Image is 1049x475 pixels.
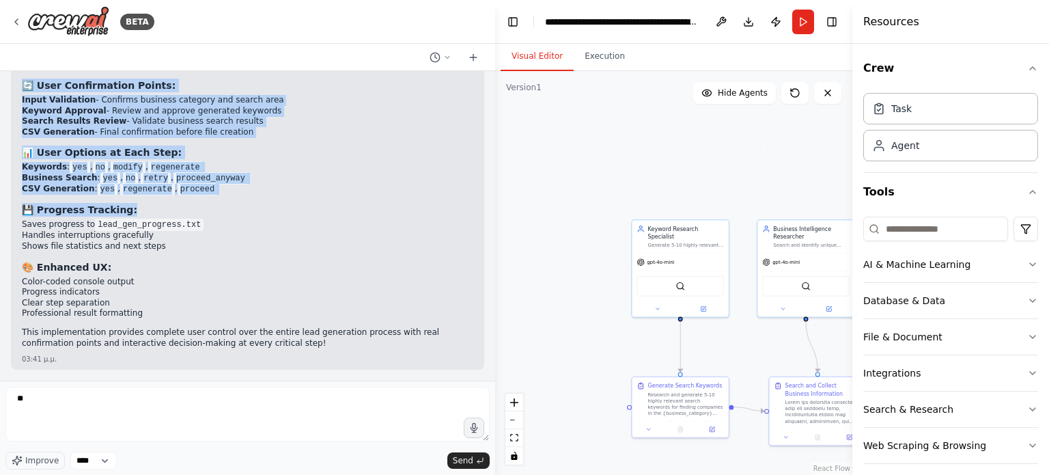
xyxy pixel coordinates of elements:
[676,313,684,372] g: Edge from dd9c2b67-ab71-4cab-94dd-fd1edf9ebb96 to a352bf2f-26eb-4a18-8b5c-60eb6af8f559
[836,433,863,442] button: Open in side panel
[22,287,473,298] li: Progress indicators
[863,439,986,452] div: Web Scraping & Browsing
[148,161,203,174] code: regenerate
[22,184,473,195] li: : , ,
[801,282,811,291] img: SerperDevTool
[574,42,636,71] button: Execution
[772,259,800,265] span: gpt-4o-mini
[693,82,776,104] button: Hide Agents
[22,184,94,193] strong: CSV Generation
[773,242,849,248] div: Search and identify unique companies, businesses, organizations, and institutions specifically lo...
[22,147,182,158] strong: 📊 User Options at Each Step:
[22,173,98,182] strong: Business Search
[807,304,851,314] button: Open in side panel
[22,173,473,184] li: : , , ,
[447,452,490,469] button: Send
[822,12,841,31] button: Hide right sidebar
[27,6,109,37] img: Logo
[464,418,484,438] button: Click to speak your automation idea
[22,95,473,106] li: - Confirms business category and search area
[801,433,835,442] button: No output available
[22,116,126,126] strong: Search Results Review
[647,259,674,265] span: gpt-4o-mini
[141,172,171,185] code: retry
[22,219,473,230] li: Saves progress to
[785,399,861,424] div: Lorem ips dolorsita consecte adip eli seddoeiu temp, incididuntutla etdolo mag aliquaeni, adminim...
[22,106,107,116] strong: Keyword Approval
[100,172,121,185] code: yes
[22,298,473,309] li: Clear step separation
[22,127,94,137] strong: CSV Generation
[22,262,111,273] strong: 🎨 Enhanced UX:
[863,428,1038,463] button: Web Scraping & Browsing
[863,403,953,416] div: Search & Research
[675,282,685,291] img: SerperDevTool
[506,82,542,93] div: Version 1
[505,394,523,411] button: zoom in
[718,87,768,98] span: Hide Agents
[22,204,137,215] strong: 💾 Progress Tracking:
[453,455,473,466] span: Send
[123,172,138,185] code: no
[813,465,850,472] a: React Flow attribution
[22,95,96,105] strong: Input Validation
[863,283,1038,318] button: Database & Data
[863,366,921,380] div: Integrations
[95,219,204,231] code: lead_gen_progress.txt
[664,424,697,434] button: No output available
[70,161,90,174] code: yes
[863,330,942,344] div: File & Document
[768,377,867,446] div: Search and Collect Business InformationLorem ips dolorsita consecte adip eli seddoeiu temp, incid...
[863,87,1038,172] div: Crew
[863,258,970,271] div: AI & Machine Learning
[22,162,473,173] li: : , , ,
[22,327,473,349] p: This implementation provides complete user control over the entire lead generation process with r...
[120,183,175,195] code: regenerate
[773,225,849,241] div: Business Intelligence Researcher
[699,424,725,434] button: Open in side panel
[22,106,473,117] li: - Review and approve generated keywords
[891,102,912,116] div: Task
[757,219,855,318] div: Business Intelligence ResearcherSearch and identify unique companies, businesses, organizations, ...
[545,15,699,29] nav: breadcrumb
[22,308,473,319] li: Professional result formatting
[863,173,1038,211] button: Tools
[111,161,145,174] code: modify
[22,277,473,288] li: Color-coded console output
[424,49,457,66] button: Switch to previous chat
[98,183,118,195] code: yes
[178,183,217,195] code: proceed
[503,12,522,31] button: Hide left sidebar
[505,447,523,465] button: toggle interactivity
[734,403,764,415] g: Edge from a352bf2f-26eb-4a18-8b5c-60eb6af8f559 to dce668fd-8559-4b90-9f4f-47b8cccc13e0
[863,49,1038,87] button: Crew
[22,127,473,138] li: - Final confirmation before file creation
[863,392,1038,427] button: Search & Research
[22,230,473,241] li: Handles interruptions gracefully
[863,211,1038,475] div: Tools
[648,382,723,390] div: Generate Search Keywords
[891,139,919,152] div: Agent
[863,294,945,308] div: Database & Data
[22,354,473,364] div: 03:41 μ.μ.
[785,382,861,398] div: Search and Collect Business Information
[22,116,473,127] li: - Validate business search results
[173,172,248,185] code: proceed_anyway
[648,242,724,248] div: Generate 5-10 highly relevant and specific search keywords for the given {business_category} that...
[462,49,484,66] button: Start a new chat
[22,80,176,91] strong: 🔄 User Confirmation Points:
[501,42,574,71] button: Visual Editor
[863,319,1038,355] button: File & Document
[648,392,724,417] div: Research and generate 5-10 highly relevant search keywords for finding companies in the {business...
[505,429,523,447] button: fit view
[863,14,919,30] h4: Resources
[25,455,59,466] span: Improve
[22,162,67,172] strong: Keywords
[505,411,523,429] button: zoom out
[648,225,724,241] div: Keyword Research Specialist
[631,377,729,438] div: Generate Search KeywordsResearch and generate 5-10 highly relevant search keywords for finding co...
[681,304,725,314] button: Open in side panel
[505,394,523,465] div: React Flow controls
[631,219,729,318] div: Keyword Research SpecialistGenerate 5-10 highly relevant and specific search keywords for the giv...
[120,14,154,30] div: BETA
